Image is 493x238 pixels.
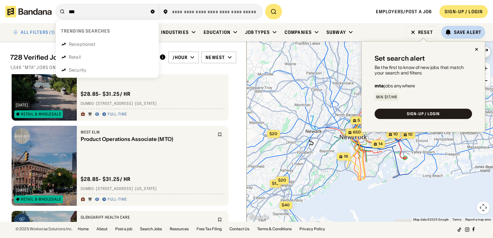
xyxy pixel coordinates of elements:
div: Full-time [108,197,127,202]
div: jobs anywhere [375,84,415,88]
div: [DATE] [16,188,28,192]
div: 1,546 "MTA" jobs on [DOMAIN_NAME] [10,64,236,70]
div: Education [204,29,230,35]
a: Contact Us [229,227,249,231]
div: Subway [327,29,346,35]
a: Open this area in Google Maps (opens a new window) [248,213,269,222]
span: $20 [278,178,286,183]
div: Job Types [245,29,270,35]
div: $ 28.85 - $31.25 / hr [81,176,131,183]
span: $19 [272,181,279,186]
a: Privacy Policy [299,227,325,231]
div: Companies [285,29,312,35]
span: Map data ©2025 Google [413,218,448,221]
span: $20 [269,131,277,136]
div: Industries [161,29,189,35]
a: Home [78,227,89,231]
div: $ 28.85 - $31.25 / hr [81,91,131,97]
div: Newest [206,55,225,60]
a: Terms & Conditions [257,227,292,231]
div: grid [10,74,236,222]
div: [DATE] [16,103,28,107]
div: © 2025 Workwise Solutions Inc. [15,227,73,231]
div: Retail & Wholesale [21,197,61,201]
div: Save Alert [454,29,481,35]
div: Retail & Wholesale [21,112,61,116]
button: Map camera controls [477,201,490,214]
div: Be the first to know of new jobs that match your search and filters: [375,65,472,76]
div: Set search alert [375,55,425,62]
b: mta [375,83,384,89]
div: Physical Therapist Assistant (PTA) FT [81,221,214,227]
img: west elm logo [14,128,30,144]
div: ALL FILTERS (1) [21,30,55,35]
a: Free Tax Filing [196,227,222,231]
a: Terms (opens in new tab) [452,218,461,221]
div: Reset [418,30,433,35]
a: Resources [170,227,189,231]
img: Bandana logotype [5,6,52,17]
div: Security [69,68,86,72]
div: Min $17/hr [376,95,397,99]
span: 10 [393,132,398,137]
a: Search Jobs [140,227,162,231]
img: Google [248,213,269,222]
div: SIGN-UP / LOGIN [407,112,440,116]
div: Dumbo · [STREET_ADDRESS] · [US_STATE] [81,186,225,192]
a: Employers/Post a job [376,9,432,15]
div: Dumbo · [STREET_ADDRESS] · [US_STATE] [81,101,225,106]
div: Trending searches [61,28,110,34]
a: Post a job [115,227,132,231]
div: /hour [173,55,188,60]
div: west elm [81,130,214,135]
span: 10 [408,132,413,137]
div: SIGN-UP / LOGIN [445,9,483,15]
div: Product Operations Associate (MTO) [81,136,214,142]
a: Report a map error [465,218,491,221]
a: About [96,227,107,231]
div: Receptionist [69,42,96,46]
span: 650 [353,130,361,135]
div: 728 Verified Jobs [10,54,154,61]
span: 5 [357,118,360,123]
span: 14 [378,141,383,147]
div: Retail [69,55,81,59]
img: Glengariff Health Care logo [14,213,30,229]
span: 16 [344,154,348,159]
div: Full-time [108,112,127,117]
div: Glengariff Health Care [81,215,214,220]
span: $40 [282,203,290,207]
